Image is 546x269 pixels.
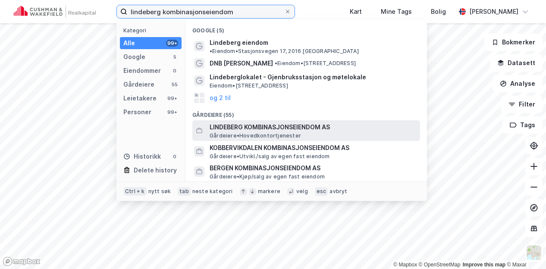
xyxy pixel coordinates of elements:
a: OpenStreetMap [419,262,461,268]
span: Gårdeiere • Hovedkontortjenester [210,132,301,139]
span: • [210,48,212,54]
a: Mapbox homepage [3,256,41,266]
div: Bolig [431,6,446,17]
div: nytt søk [148,188,171,195]
div: tab [178,187,191,196]
button: Tags [502,116,543,134]
span: • [275,60,277,66]
iframe: Chat Widget [503,228,546,269]
div: avbryt [329,188,347,195]
div: 5 [171,53,178,60]
div: Kontrollprogram for chat [503,228,546,269]
div: Gårdeiere [123,79,154,90]
span: LINDEBERG KOMBINASJONSEIENDOM AS [210,122,417,132]
button: Filter [501,96,543,113]
span: KOBBERVIKDALEN KOMBINASJONSEIENDOM AS [210,143,417,153]
div: Eiendommer [123,66,161,76]
span: Eiendom • [STREET_ADDRESS] [275,60,356,67]
div: 0 [171,67,178,74]
div: Alle [123,38,135,48]
div: Google [123,52,145,62]
div: [PERSON_NAME] [469,6,518,17]
div: Gårdeiere (55) [185,105,427,120]
div: esc [315,187,328,196]
div: Google (5) [185,20,427,36]
div: 99+ [166,40,178,47]
button: Bokmerker [484,34,543,51]
div: neste kategori [192,188,233,195]
span: Gårdeiere • Utvikl./salg av egen fast eiendom [210,153,330,160]
span: Lindeberglokalet - Gjenbruksstasjon og møtelokale [210,72,417,82]
img: cushman-wakefield-realkapital-logo.202ea83816669bd177139c58696a8fa1.svg [14,6,96,18]
span: DNB [PERSON_NAME] [210,58,273,69]
button: Datasett [490,54,543,72]
span: Eiendom • Stasjonsvegen 17, 2016 [GEOGRAPHIC_DATA] [210,48,359,55]
span: Eiendom • [STREET_ADDRESS] [210,82,288,89]
span: BERGEN KOMBINASJONSEIENDOM AS [210,163,417,173]
div: Ctrl + k [123,187,147,196]
div: 99+ [166,95,178,102]
div: Historikk [123,151,161,162]
div: Personer [123,107,151,117]
div: 0 [171,153,178,160]
div: Kategori [123,27,182,34]
div: Mine Tags [381,6,412,17]
span: Gårdeiere • Kjøp/salg av egen fast eiendom [210,173,325,180]
button: Analyse [493,75,543,92]
a: Improve this map [463,262,505,268]
div: Leietakere [123,93,157,103]
div: 55 [171,81,178,88]
a: Mapbox [393,262,417,268]
button: og 2 til [210,93,231,103]
input: Søk på adresse, matrikkel, gårdeiere, leietakere eller personer [127,5,284,18]
div: markere [258,188,280,195]
div: velg [296,188,308,195]
div: Delete history [134,165,177,175]
div: Kart [350,6,362,17]
div: 99+ [166,109,178,116]
span: Lindeberg eiendom [210,38,268,48]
